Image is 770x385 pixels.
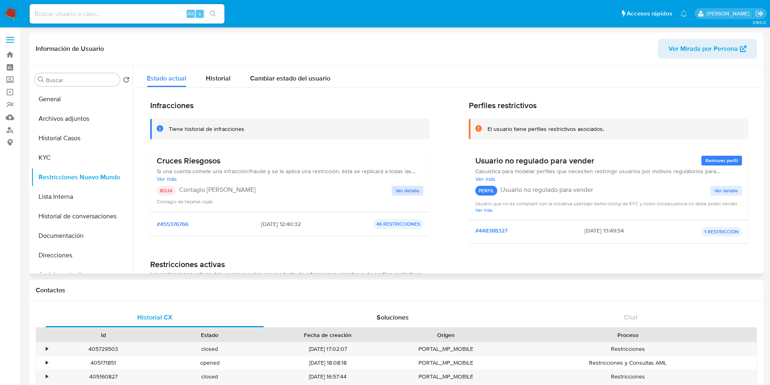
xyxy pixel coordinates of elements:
button: search-icon [205,8,221,20]
div: • [46,373,48,381]
input: Buscar [46,76,116,84]
div: opened [157,356,263,370]
span: Chat [624,313,638,322]
div: Restricciones [499,342,757,356]
div: 405171851 [50,356,157,370]
div: Origen [399,331,494,339]
input: Buscar usuario o caso... [30,9,224,19]
div: closed [157,342,263,356]
button: KYC [31,148,133,167]
div: Id [56,331,151,339]
span: Ver Mirada por Persona [669,39,738,59]
div: Fecha de creación [269,331,387,339]
div: PORTAL_MP_MOBILE [393,342,499,356]
a: Salir [755,9,764,18]
div: Estado [162,331,257,339]
button: Volver al orden por defecto [123,76,129,85]
div: • [46,359,48,367]
button: Anticipos de dinero [31,265,133,285]
div: Restricciones [499,370,757,383]
p: agostina.faruolo@mercadolibre.com [707,10,753,17]
a: Notificaciones [680,10,687,17]
span: s [198,10,201,17]
button: Historial de conversaciones [31,207,133,226]
button: Documentación [31,226,133,246]
span: Historial CX [137,313,173,322]
span: Alt [188,10,194,17]
span: Accesos rápidos [627,9,672,18]
div: closed [157,370,263,383]
button: Restricciones Nuevo Mundo [31,167,133,187]
button: Historial Casos [31,128,133,148]
span: Soluciones [377,313,409,322]
button: Archivos adjuntos [31,109,133,128]
div: • [46,345,48,353]
div: [DATE] 18:08:18 [263,356,393,370]
button: Direcciones [31,246,133,265]
div: 405729503 [50,342,157,356]
div: [DATE] 16:57:44 [263,370,393,383]
h1: Contactos [36,286,757,294]
div: 405160827 [50,370,157,383]
h1: Información de Usuario [36,45,104,53]
div: Restricciones y Consultas AML [499,356,757,370]
div: Proceso [505,331,751,339]
div: PORTAL_MP_MOBILE [393,356,499,370]
button: Lista Interna [31,187,133,207]
button: Ver Mirada por Persona [658,39,757,59]
button: General [31,89,133,109]
div: [DATE] 17:02:07 [263,342,393,356]
button: Buscar [38,76,44,83]
div: PORTAL_MP_MOBILE [393,370,499,383]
